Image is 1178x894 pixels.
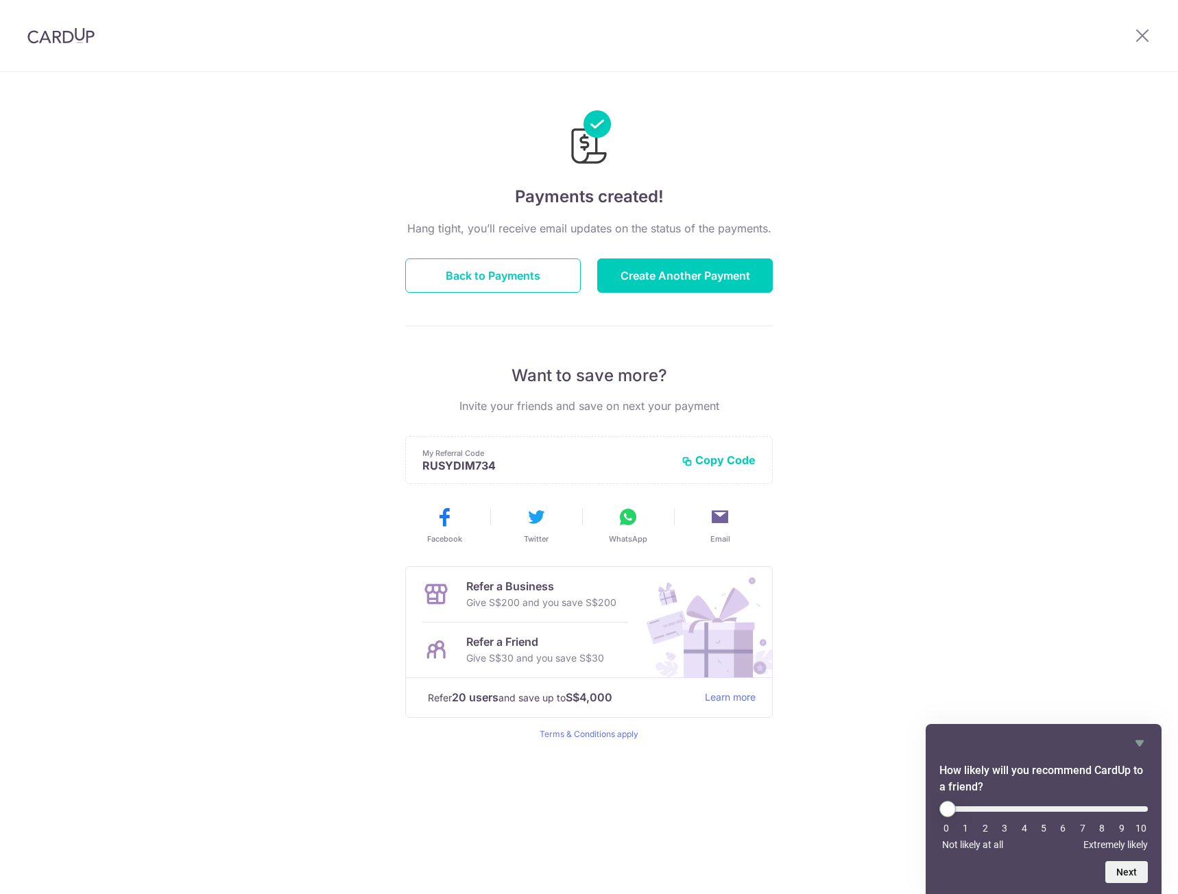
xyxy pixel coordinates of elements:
h2: How likely will you recommend CardUp to a friend? Select an option from 0 to 10, with 0 being Not... [939,762,1148,795]
p: Want to save more? [405,365,773,387]
p: Hang tight, you’ll receive email updates on the status of the payments. [405,220,773,237]
p: Invite your friends and save on next your payment [405,398,773,414]
li: 3 [998,823,1011,834]
p: Give S$200 and you save S$200 [466,594,616,611]
div: How likely will you recommend CardUp to a friend? Select an option from 0 to 10, with 0 being Not... [939,735,1148,883]
a: Terms & Conditions apply [540,729,638,739]
img: Refer [634,567,772,677]
button: Email [680,506,760,544]
span: Twitter [524,533,549,544]
p: Refer a Business [466,578,616,594]
button: Copy Code [682,453,756,467]
span: Not likely at all [942,839,1003,850]
li: 4 [1018,823,1031,834]
span: Email [710,533,730,544]
li: 10 [1134,823,1148,834]
p: Refer a Friend [466,633,604,650]
button: Create Another Payment [597,258,773,293]
div: How likely will you recommend CardUp to a friend? Select an option from 0 to 10, with 0 being Not... [939,801,1148,850]
a: Learn more [705,689,756,706]
button: Hide survey [1131,735,1148,751]
li: 6 [1056,823,1070,834]
li: 0 [939,823,953,834]
li: 7 [1076,823,1090,834]
span: Facebook [427,533,462,544]
p: Refer and save up to [428,689,694,706]
li: 1 [959,823,972,834]
button: WhatsApp [588,506,669,544]
span: Extremely likely [1083,839,1148,850]
p: Give S$30 and you save S$30 [466,650,604,666]
button: Back to Payments [405,258,581,293]
p: My Referral Code [422,448,671,459]
h4: Payments created! [405,184,773,209]
p: RUSYDIM734 [422,459,671,472]
button: Next question [1105,861,1148,883]
img: CardUp [27,27,95,44]
button: Twitter [496,506,577,544]
button: Facebook [404,506,485,544]
span: WhatsApp [609,533,647,544]
li: 2 [978,823,992,834]
li: 9 [1115,823,1129,834]
img: Payments [567,110,611,168]
strong: S$4,000 [566,689,612,705]
li: 8 [1095,823,1109,834]
strong: 20 users [452,689,498,705]
li: 5 [1037,823,1050,834]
